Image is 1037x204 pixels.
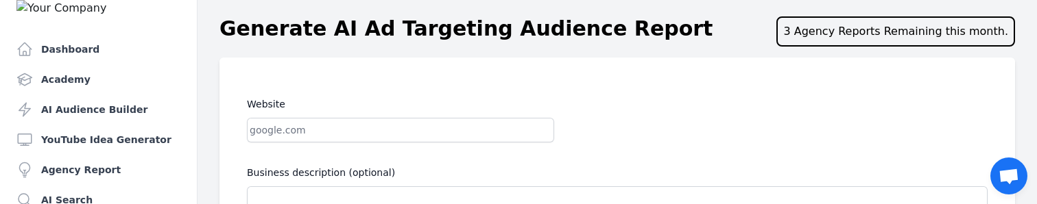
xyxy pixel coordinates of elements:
[11,96,186,123] a: AI Audience Builder
[11,66,186,93] a: Academy
[247,164,988,181] label: Business description (optional)
[990,157,1027,194] div: Open chat
[776,16,1015,47] div: 3 Agency Reports Remaining this month.
[219,16,713,47] h1: Generate AI Ad Targeting Audience Report
[11,156,186,183] a: Agency Report
[11,36,186,63] a: Dashboard
[247,118,554,142] input: google.com
[11,126,186,153] a: YouTube Idea Generator
[247,96,735,112] label: Website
